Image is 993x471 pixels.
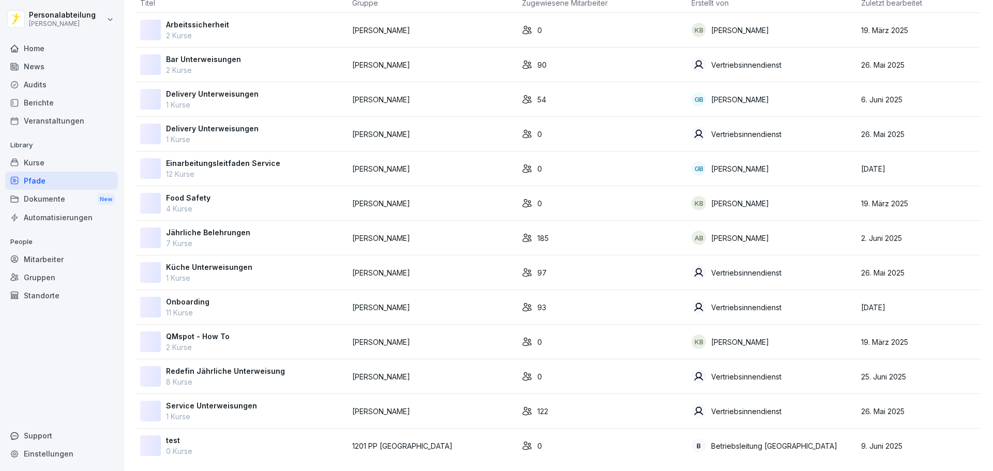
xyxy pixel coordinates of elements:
[166,158,280,169] p: Einarbeitungsleitfaden Service
[861,371,976,382] p: 25. Juni 2025
[537,371,542,382] p: 0
[5,94,118,112] a: Berichte
[537,440,542,451] p: 0
[352,59,514,70] p: [PERSON_NAME]
[537,59,547,70] p: 90
[29,20,96,27] p: [PERSON_NAME]
[711,440,837,451] p: Betriebsleitung [GEOGRAPHIC_DATA]
[711,267,781,278] p: Vertriebsinnendienst
[5,172,118,190] a: Pfade
[861,59,976,70] p: 26. Mai 2025
[5,154,118,172] a: Kurse
[861,233,976,244] p: 2. Juni 2025
[166,366,285,376] p: Redefin Jährliche Unterweisung
[166,411,257,422] p: 1 Kurse
[352,163,514,174] p: [PERSON_NAME]
[5,286,118,305] a: Standorte
[166,238,250,249] p: 7 Kurse
[352,198,514,209] p: [PERSON_NAME]
[537,198,542,209] p: 0
[861,25,976,36] p: 19. März 2025
[166,331,230,342] p: QMspot - How To
[691,335,706,349] div: KB
[711,25,769,36] p: [PERSON_NAME]
[537,302,546,313] p: 93
[5,445,118,463] a: Einstellungen
[166,376,285,387] p: 8 Kurse
[5,39,118,57] a: Home
[352,440,514,451] p: 1201 PP [GEOGRAPHIC_DATA]
[691,196,706,210] div: KB
[861,337,976,347] p: 19. März 2025
[166,134,259,145] p: 1 Kurse
[691,92,706,107] div: GB
[166,19,229,30] p: Arbeitssicherheit
[352,94,514,105] p: [PERSON_NAME]
[711,59,781,70] p: Vertriebsinnendienst
[5,250,118,268] a: Mitarbeiter
[861,302,976,313] p: [DATE]
[352,302,514,313] p: [PERSON_NAME]
[537,94,546,105] p: 54
[861,163,976,174] p: [DATE]
[861,198,976,209] p: 19. März 2025
[5,112,118,130] a: Veranstaltungen
[711,198,769,209] p: [PERSON_NAME]
[166,88,259,99] p: Delivery Unterweisungen
[537,406,548,417] p: 122
[537,25,542,36] p: 0
[5,75,118,94] a: Audits
[352,267,514,278] p: [PERSON_NAME]
[861,94,976,105] p: 6. Juni 2025
[5,427,118,445] div: Support
[5,57,118,75] a: News
[166,192,210,203] p: Food Safety
[691,161,706,176] div: GB
[166,65,241,75] p: 2 Kurse
[537,267,547,278] p: 97
[691,23,706,37] div: KB
[537,233,549,244] p: 185
[5,268,118,286] a: Gruppen
[166,446,192,457] p: 0 Kurse
[166,169,280,179] p: 12 Kurse
[711,337,769,347] p: [PERSON_NAME]
[5,234,118,250] p: People
[97,193,115,205] div: New
[352,371,514,382] p: [PERSON_NAME]
[537,337,542,347] p: 0
[166,54,241,65] p: Bar Unterweisungen
[861,440,976,451] p: 9. Juni 2025
[711,371,781,382] p: Vertriebsinnendienst
[352,129,514,140] p: [PERSON_NAME]
[5,190,118,209] div: Dokumente
[352,25,514,36] p: [PERSON_NAME]
[5,208,118,226] a: Automatisierungen
[166,262,252,272] p: Küche Unterweisungen
[711,163,769,174] p: [PERSON_NAME]
[691,438,706,453] div: B
[352,337,514,347] p: [PERSON_NAME]
[537,163,542,174] p: 0
[352,406,514,417] p: [PERSON_NAME]
[166,30,229,41] p: 2 Kurse
[166,272,252,283] p: 1 Kurse
[166,400,257,411] p: Service Unterweisungen
[861,129,976,140] p: 26. Mai 2025
[166,123,259,134] p: Delivery Unterweisungen
[5,190,118,209] a: DokumenteNew
[711,233,769,244] p: [PERSON_NAME]
[166,227,250,238] p: Jährliche Belehrungen
[352,233,514,244] p: [PERSON_NAME]
[711,94,769,105] p: [PERSON_NAME]
[711,129,781,140] p: Vertriebsinnendienst
[711,406,781,417] p: Vertriebsinnendienst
